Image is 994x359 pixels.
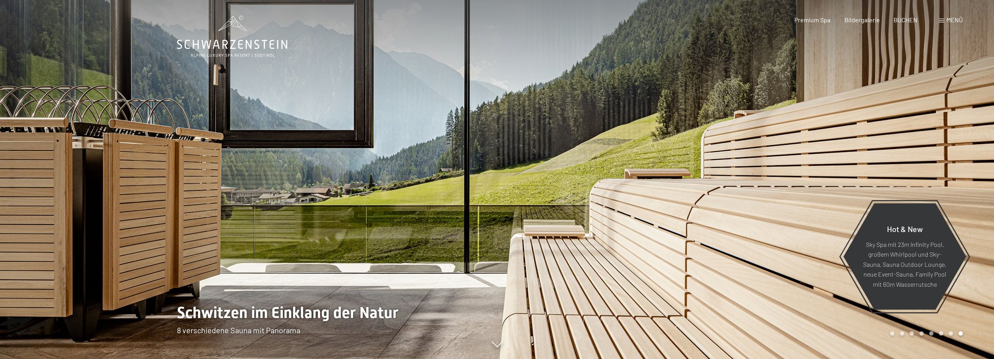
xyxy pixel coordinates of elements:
div: Carousel Page 2 [900,331,904,336]
div: Carousel Page 1 [890,331,894,336]
div: Carousel Page 4 [919,331,924,336]
a: BUCHEN [894,16,917,23]
div: Carousel Page 3 [910,331,914,336]
span: Menü [946,16,963,23]
div: Carousel Page 6 [939,331,943,336]
a: Hot & New Sky Spa mit 23m Infinity Pool, großem Whirlpool und Sky-Sauna, Sauna Outdoor Lounge, ne... [843,203,967,310]
p: Sky Spa mit 23m Infinity Pool, großem Whirlpool und Sky-Sauna, Sauna Outdoor Lounge, neue Event-S... [862,239,947,289]
a: Bildergalerie [844,16,880,23]
div: Carousel Page 7 [949,331,953,336]
span: Einwilligung Marketing* [422,198,487,206]
div: Carousel Page 8 (Current Slide) [958,331,963,336]
a: Premium Spa [794,16,830,23]
span: Hot & New [887,224,923,233]
div: Carousel Page 5 [929,331,933,336]
div: Carousel Pagination [887,331,963,336]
